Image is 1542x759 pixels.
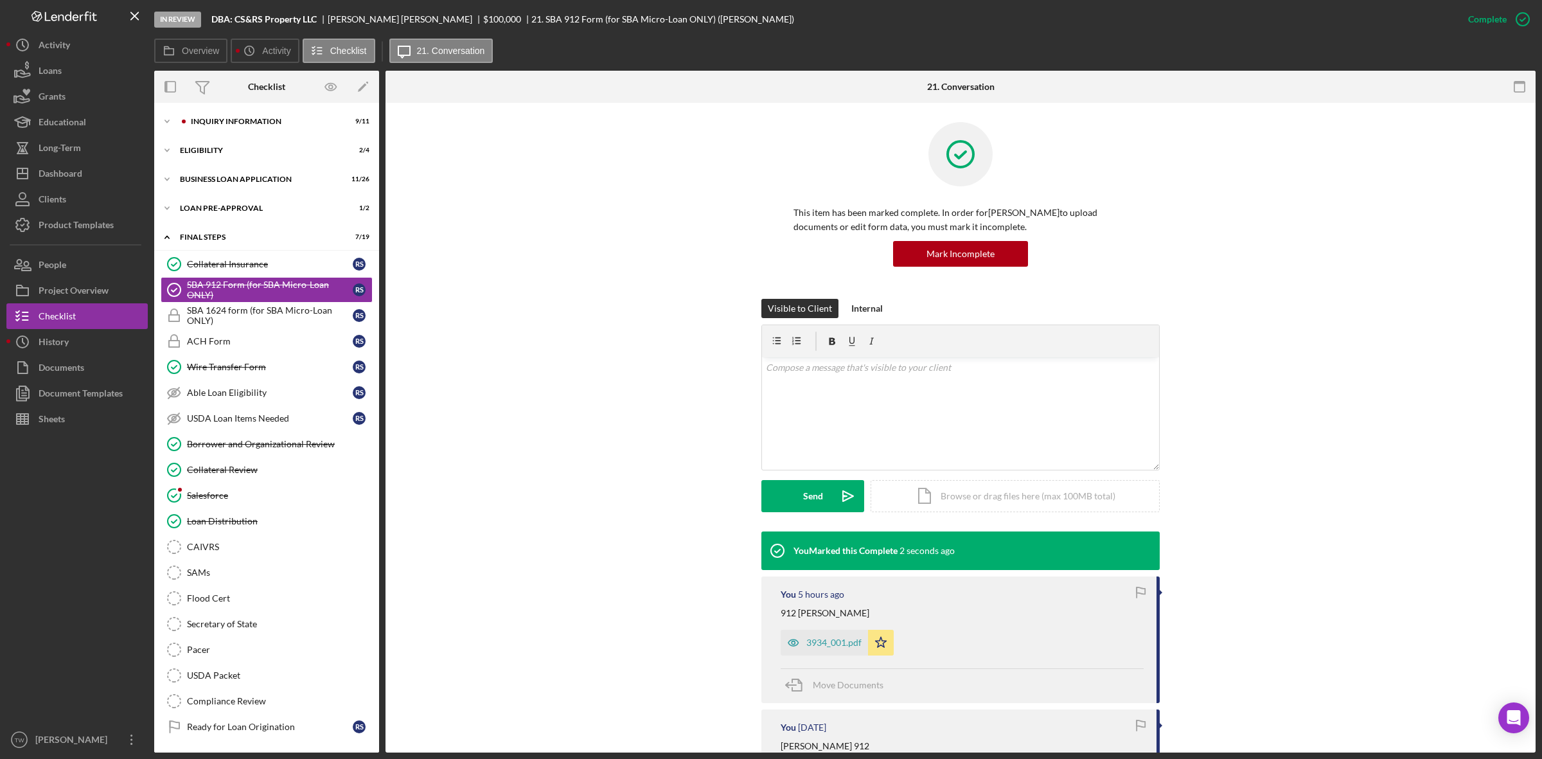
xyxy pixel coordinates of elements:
a: Ready for Loan OriginationRS [161,714,373,740]
a: SBA 912 Form (for SBA Micro-Loan ONLY)RS [161,277,373,303]
time: 2025-09-19 21:27 [798,722,826,733]
div: 2 / 4 [346,147,369,154]
a: Loan Distribution [161,508,373,534]
button: Move Documents [781,669,896,701]
a: USDA Loan Items NeededRS [161,406,373,431]
a: SBA 1624 form (for SBA Micro-Loan ONLY)RS [161,303,373,328]
button: Product Templates [6,212,148,238]
button: Checklist [6,303,148,329]
div: R S [353,361,366,373]
time: 2025-09-22 19:10 [899,546,955,556]
label: Activity [262,46,290,56]
button: Send [761,480,864,512]
a: SAMs [161,560,373,585]
label: Overview [182,46,219,56]
div: 3934_001.pdf [806,638,862,648]
div: You Marked this Complete [793,546,898,556]
div: 21. SBA 912 Form (for SBA Micro-Loan ONLY) ([PERSON_NAME]) [531,14,794,24]
div: Mark Incomplete [926,241,995,267]
div: 1 / 2 [346,204,369,212]
button: Checklist [303,39,375,63]
div: Secretary of State [187,619,372,629]
div: Visible to Client [768,299,832,318]
div: USDA Loan Items Needed [187,413,353,424]
div: SAMs [187,567,372,578]
span: $100,000 [483,13,521,24]
div: 9 / 11 [346,118,369,125]
button: Document Templates [6,380,148,406]
a: CAIVRS [161,534,373,560]
a: Salesforce [161,483,373,508]
div: Able Loan Eligibility [187,388,353,398]
div: Documents [39,355,84,384]
a: Flood Cert [161,585,373,611]
a: Collateral InsuranceRS [161,251,373,277]
div: USDA Packet [187,670,372,681]
div: Collateral Insurance [187,259,353,269]
div: Wire Transfer Form [187,362,353,372]
div: Flood Cert [187,593,372,603]
p: 912 [PERSON_NAME] [781,606,869,620]
button: Mark Incomplete [893,241,1028,267]
div: Project Overview [39,278,109,307]
div: Ready for Loan Origination [187,722,353,732]
button: Overview [154,39,227,63]
div: Collateral Review [187,465,372,475]
button: History [6,329,148,355]
div: Sheets [39,406,65,435]
div: LOAN PRE-APPROVAL [180,204,337,212]
div: People [39,252,66,281]
button: 21. Conversation [389,39,493,63]
div: INQUIRY INFORMATION [191,118,337,125]
button: Internal [845,299,889,318]
p: [PERSON_NAME] 912 [781,739,869,753]
div: 21. Conversation [927,82,995,92]
div: Dashboard [39,161,82,190]
div: ELIGIBILITY [180,147,337,154]
button: TW[PERSON_NAME] [6,727,148,753]
button: Clients [6,186,148,212]
button: Activity [6,32,148,58]
div: Salesforce [187,490,372,501]
button: Long-Term [6,135,148,161]
div: R S [353,386,366,399]
div: Loan Distribution [187,516,372,526]
button: Educational [6,109,148,135]
div: Open Intercom Messenger [1498,702,1529,733]
button: Loans [6,58,148,84]
div: Checklist [248,82,285,92]
b: DBA: CS&RS Property LLC [211,14,317,24]
div: BUSINESS LOAN APPLICATION [180,175,337,183]
div: SBA 1624 form (for SBA Micro-Loan ONLY) [187,305,353,326]
div: [PERSON_NAME] [PERSON_NAME] [328,14,483,24]
div: R S [353,283,366,296]
div: Compliance Review [187,696,372,706]
div: R S [353,335,366,348]
a: Able Loan EligibilityRS [161,380,373,406]
div: Checklist [39,303,76,332]
button: Visible to Client [761,299,838,318]
a: Pacer [161,637,373,663]
button: Dashboard [6,161,148,186]
button: Sheets [6,406,148,432]
button: Documents [6,355,148,380]
div: You [781,722,796,733]
button: Project Overview [6,278,148,303]
text: TW [15,737,25,744]
label: Checklist [330,46,367,56]
button: Complete [1455,6,1536,32]
div: CAIVRS [187,542,372,552]
a: Secretary of State [161,611,373,637]
a: USDA Packet [161,663,373,688]
a: Collateral Review [161,457,373,483]
div: 11 / 26 [346,175,369,183]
